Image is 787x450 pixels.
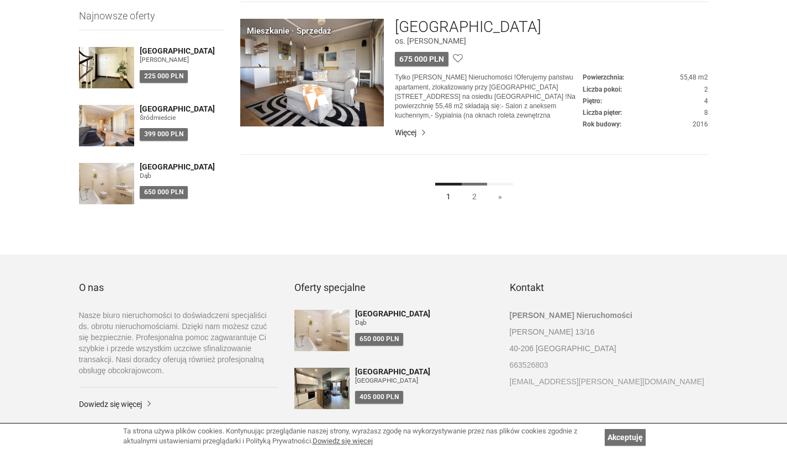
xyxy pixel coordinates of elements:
[140,163,224,171] a: [GEOGRAPHIC_DATA]
[395,19,541,36] a: [GEOGRAPHIC_DATA]
[583,108,622,118] dt: Liczba pięter:
[355,310,493,318] a: [GEOGRAPHIC_DATA]
[355,333,403,346] div: 650 000 PLN
[240,19,384,126] img: Mieszkanie Sprzedaż Katowice os. Paderewskiego Francuska
[510,359,709,370] a: 663526803
[583,85,708,94] dd: 2
[140,70,188,83] div: 225 000 PLN
[583,120,708,129] dd: 2016
[140,47,224,55] a: [GEOGRAPHIC_DATA]
[583,85,622,94] dt: Liczba pokoi:
[79,282,278,293] h3: O nas
[355,376,493,385] figure: [GEOGRAPHIC_DATA]
[140,113,224,123] figure: Śródmieście
[355,368,493,376] a: [GEOGRAPHIC_DATA]
[510,343,709,354] p: 40-206 [GEOGRAPHIC_DATA]
[583,73,624,82] dt: Powierzchnia:
[140,186,188,199] div: 650 000 PLN
[313,437,373,445] a: Dowiedz się więcej
[435,183,462,208] a: 1
[79,310,278,376] p: Nasze biuro nieruchomości to doświadczeni specjaliści ds. obrotu nieruchomościami. Dzięki nam moż...
[583,108,708,118] dd: 8
[583,97,602,106] dt: Piętro:
[140,55,224,65] figure: [PERSON_NAME]
[583,73,708,82] dd: 55,48 m2
[140,171,224,181] figure: Dąb
[605,429,646,446] a: Akceptuję
[247,25,331,37] div: Mieszkanie · Sprzedaż
[510,326,709,337] p: [PERSON_NAME] 13/16
[79,10,224,30] h3: Najnowsze oferty
[461,183,488,208] a: 2
[140,105,224,113] a: [GEOGRAPHIC_DATA]
[510,282,709,293] h3: Kontakt
[395,35,708,46] figure: os. [PERSON_NAME]
[583,97,708,106] dd: 4
[140,128,188,141] div: 399 000 PLN
[355,318,493,327] figure: Dąb
[355,391,403,404] div: 405 000 PLN
[395,52,448,66] div: 675 000 PLN
[583,120,621,129] dt: Rok budowy:
[395,127,708,138] a: Więcej
[294,282,493,293] h3: Oferty specjalne
[395,73,583,120] p: Tylko [PERSON_NAME] Nieruchomości !Oferujemy państwu apartament, zlokalizowany przy [GEOGRAPHIC_D...
[123,426,599,447] div: Ta strona używa plików cookies. Kontynuując przeglądanie naszej strony, wyrażasz zgodę na wykorzy...
[487,183,513,208] a: »
[79,399,278,410] a: Dowiedz się więcej
[510,376,709,387] a: [EMAIL_ADDRESS][PERSON_NAME][DOMAIN_NAME]
[510,311,632,320] strong: [PERSON_NAME] Nieruchomości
